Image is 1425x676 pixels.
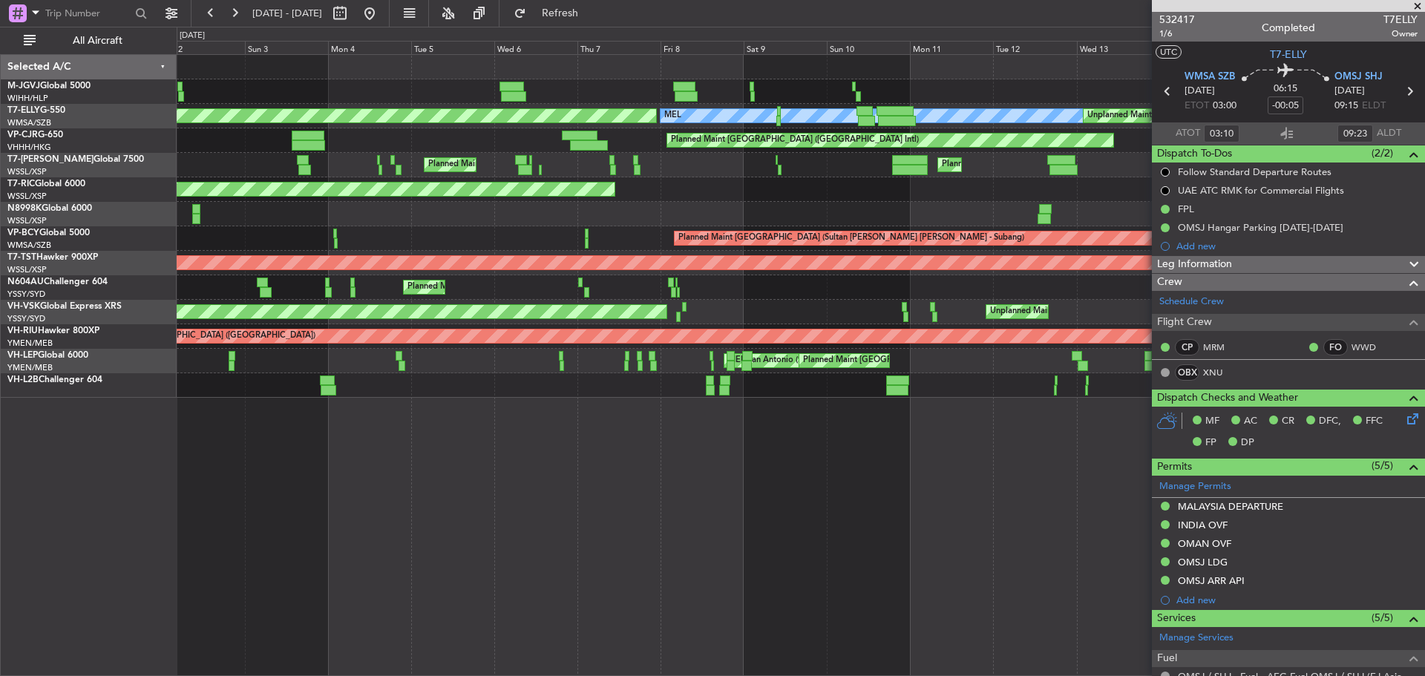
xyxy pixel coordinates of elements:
[7,338,53,349] a: YMEN/MEB
[1319,414,1341,429] span: DFC,
[1244,414,1257,429] span: AC
[7,142,51,153] a: VHHH/HKG
[1178,556,1228,568] div: OMSJ LDG
[7,106,40,115] span: T7-ELLY
[1159,27,1195,40] span: 1/6
[7,326,99,335] a: VH-RIUHawker 800XP
[1372,610,1393,626] span: (5/5)
[1157,256,1232,273] span: Leg Information
[1185,70,1235,85] span: WMSA SZB
[1178,537,1231,550] div: OMAN OVF
[407,276,580,298] div: Planned Maint Sydney ([PERSON_NAME] Intl)
[1157,650,1177,667] span: Fuel
[1270,47,1307,62] span: T7-ELLY
[1334,84,1365,99] span: [DATE]
[1178,574,1245,587] div: OMSJ ARR API
[1178,519,1228,531] div: INDIA OVF
[161,41,244,54] div: Sat 2
[39,36,157,46] span: All Aircraft
[1157,459,1192,476] span: Permits
[1241,436,1254,450] span: DP
[1334,70,1383,85] span: OMSJ SHJ
[1157,314,1212,331] span: Flight Crew
[7,131,38,140] span: VP-CJR
[1157,390,1298,407] span: Dispatch Checks and Weather
[7,326,38,335] span: VH-RIU
[990,301,1173,323] div: Unplanned Maint Sydney ([PERSON_NAME] Intl)
[7,253,36,262] span: T7-TST
[577,41,661,54] div: Thu 7
[803,350,1087,372] div: Planned Maint [GEOGRAPHIC_DATA] ([GEOGRAPHIC_DATA] International)
[529,8,592,19] span: Refresh
[7,264,47,275] a: WSSL/XSP
[1362,99,1386,114] span: ELDT
[1159,479,1231,494] a: Manage Permits
[1383,12,1418,27] span: T7ELLY
[7,82,91,91] a: M-JGVJGlobal 5000
[1156,45,1182,59] button: UTC
[507,1,596,25] button: Refresh
[7,204,42,213] span: N8998K
[7,289,45,300] a: YSSY/SYD
[993,41,1076,54] div: Tue 12
[245,41,328,54] div: Sun 3
[1176,240,1418,252] div: Add new
[7,93,48,104] a: WIHH/HLP
[7,117,51,128] a: WMSA/SZB
[7,155,94,164] span: T7-[PERSON_NAME]
[1334,99,1358,114] span: 09:15
[1203,366,1236,379] a: XNU
[1175,339,1199,355] div: CP
[1203,341,1236,354] a: MRM
[7,131,63,140] a: VP-CJRG-650
[7,375,39,384] span: VH-L2B
[1372,145,1393,161] span: (2/2)
[1185,99,1209,114] span: ETOT
[7,375,102,384] a: VH-L2BChallenger 604
[1377,126,1401,141] span: ALDT
[1178,165,1331,178] div: Follow Standard Departure Routes
[827,41,910,54] div: Sun 10
[661,41,744,54] div: Fri 8
[16,29,161,53] button: All Aircraft
[1157,145,1232,163] span: Dispatch To-Dos
[82,325,315,347] div: Planned Maint [GEOGRAPHIC_DATA] ([GEOGRAPHIC_DATA])
[7,82,40,91] span: M-JGVJ
[1159,12,1195,27] span: 532417
[7,155,144,164] a: T7-[PERSON_NAME]Global 7500
[1366,414,1383,429] span: FFC
[1178,221,1343,234] div: OMSJ Hangar Parking [DATE]-[DATE]
[7,204,92,213] a: N8998KGlobal 6000
[180,30,205,42] div: [DATE]
[1176,126,1200,141] span: ATOT
[7,180,35,188] span: T7-RIC
[7,106,65,115] a: T7-ELLYG-550
[1213,99,1236,114] span: 03:00
[494,41,577,54] div: Wed 6
[1077,41,1160,54] div: Wed 13
[411,41,494,54] div: Tue 5
[7,313,45,324] a: YSSY/SYD
[728,350,860,372] div: MEL San Antonio (San Antonio Intl)
[1178,500,1283,513] div: MALAYSIA DEPARTURE
[328,41,411,54] div: Mon 4
[1352,341,1385,354] a: WWD
[7,278,108,286] a: N604AUChallenger 604
[7,180,85,188] a: T7-RICGlobal 6000
[1205,414,1219,429] span: MF
[1204,125,1239,142] input: --:--
[7,278,44,286] span: N604AU
[7,351,88,360] a: VH-LEPGlobal 6000
[1159,631,1234,646] a: Manage Services
[1337,125,1373,142] input: --:--
[1323,339,1348,355] div: FO
[744,41,827,54] div: Sat 9
[1178,184,1344,197] div: UAE ATC RMK for Commercial Flights
[7,229,90,237] a: VP-BCYGlobal 5000
[1185,84,1215,99] span: [DATE]
[1372,458,1393,473] span: (5/5)
[7,253,98,262] a: T7-TSTHawker 900XP
[942,154,1176,176] div: Planned Maint [GEOGRAPHIC_DATA] ([GEOGRAPHIC_DATA])
[1176,594,1418,606] div: Add new
[1205,436,1216,450] span: FP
